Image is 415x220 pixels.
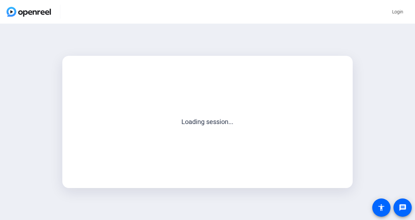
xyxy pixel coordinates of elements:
mat-icon: message [399,204,407,212]
button: Login [387,6,408,18]
p: Loading session... [76,117,338,127]
img: OpenReel logo [7,7,51,17]
span: Login [392,8,403,15]
mat-icon: accessibility [377,204,385,212]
